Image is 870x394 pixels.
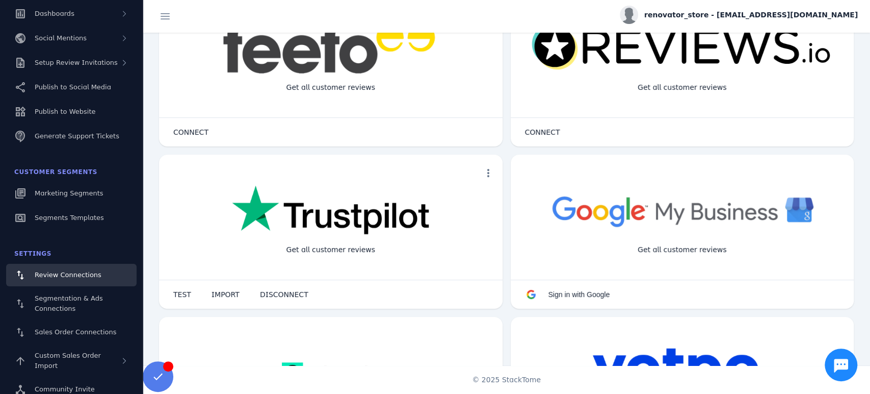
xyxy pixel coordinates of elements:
[212,291,240,298] span: IMPORT
[6,288,137,319] a: Segmentation & Ads Connections
[35,59,118,66] span: Setup Review Invitations
[644,10,858,20] span: renovator_store - [EMAIL_ADDRESS][DOMAIN_NAME]
[6,207,137,229] a: Segments Templates
[35,83,111,91] span: Publish to Social Media
[14,168,97,176] span: Customer Segments
[35,328,116,336] span: Sales Order Connections
[478,163,498,183] button: more
[278,74,384,101] div: Get all customer reviews
[260,291,308,298] span: DISCONNECT
[163,122,219,142] button: CONNECT
[278,236,384,263] div: Get all customer reviews
[531,23,833,71] img: reviewsio.svg
[6,264,137,286] a: Review Connections
[221,23,440,74] img: feefo.png
[35,294,103,312] span: Segmentation & Ads Connections
[35,189,103,197] span: Marketing Segments
[6,321,137,343] a: Sales Order Connections
[525,129,560,136] span: CONNECT
[620,6,638,24] img: profile.jpg
[250,284,319,305] button: DISCONNECT
[472,375,541,385] span: © 2025 StackTome
[6,76,137,98] a: Publish to Social Media
[6,125,137,147] a: Generate Support Tickets
[35,214,104,221] span: Segments Templates
[548,290,610,299] span: Sign in with Google
[173,129,208,136] span: CONNECT
[35,352,101,370] span: Custom Sales Order Import
[163,284,201,305] button: TEST
[629,236,735,263] div: Get all customer reviews
[35,108,95,115] span: Publish to Website
[201,284,250,305] button: IMPORT
[173,291,191,298] span: TEST
[6,101,137,123] a: Publish to Website
[232,185,429,236] img: trustpilot.png
[35,132,119,140] span: Generate Support Tickets
[6,182,137,205] a: Marketing Segments
[545,185,819,236] img: googlebusiness.png
[515,122,570,142] button: CONNECT
[35,10,74,17] span: Dashboards
[620,6,858,24] button: renovator_store - [EMAIL_ADDRESS][DOMAIN_NAME]
[35,271,101,279] span: Review Connections
[515,284,620,305] button: Sign in with Google
[14,250,51,257] span: Settings
[35,385,95,393] span: Community Invite
[35,34,87,42] span: Social Mentions
[629,74,735,101] div: Get all customer reviews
